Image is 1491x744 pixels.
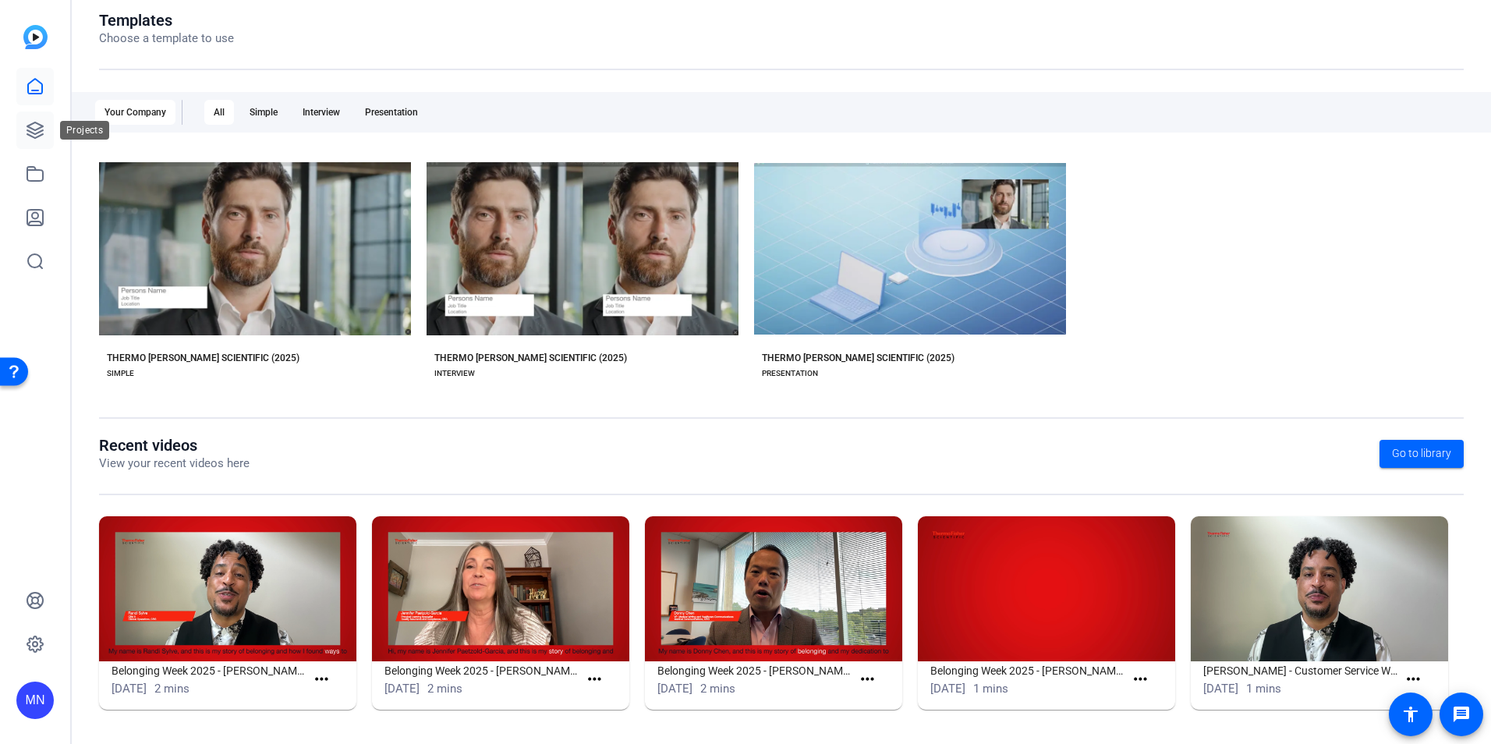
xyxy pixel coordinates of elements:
[762,367,818,380] div: PRESENTATION
[1404,670,1423,689] mat-icon: more_horiz
[434,352,627,364] div: THERMO [PERSON_NAME] SCIENTIFIC (2025)
[973,682,1008,696] span: 1 mins
[700,682,735,696] span: 2 mins
[99,455,250,473] p: View your recent videos here
[384,682,420,696] span: [DATE]
[107,367,134,380] div: SIMPLE
[60,121,109,140] div: Projects
[657,661,852,680] h1: Belonging Week 2025 - [PERSON_NAME]
[372,516,629,661] img: Belonging Week 2025 - Jennifer Paetzold-Garcia
[1452,705,1471,724] mat-icon: message
[293,100,349,125] div: Interview
[645,516,902,661] img: Belonging Week 2025 - Donny Chen
[23,25,48,49] img: blue-gradient.svg
[1191,516,1448,661] img: Vivian Broach - Customer Service Week
[154,682,189,696] span: 2 mins
[356,100,427,125] div: Presentation
[240,100,287,125] div: Simple
[1131,670,1150,689] mat-icon: more_horiz
[99,11,234,30] h1: Templates
[112,682,147,696] span: [DATE]
[930,661,1124,680] h1: Belonging Week 2025 - [PERSON_NAME]
[585,670,604,689] mat-icon: more_horiz
[1203,682,1238,696] span: [DATE]
[1379,440,1464,468] a: Go to library
[384,661,579,680] h1: Belonging Week 2025 - [PERSON_NAME]
[1392,445,1451,462] span: Go to library
[112,661,306,680] h1: Belonging Week 2025 - [PERSON_NAME] #2
[99,30,234,48] p: Choose a template to use
[434,367,475,380] div: INTERVIEW
[99,516,356,661] img: Belonging Week 2025 - Randi Sylve - Verson #2
[99,436,250,455] h1: Recent videos
[107,352,299,364] div: THERMO [PERSON_NAME] SCIENTIFIC (2025)
[858,670,877,689] mat-icon: more_horiz
[427,682,462,696] span: 2 mins
[762,352,954,364] div: THERMO [PERSON_NAME] SCIENTIFIC (2025)
[918,516,1175,661] img: Belonging Week 2025 - Jennifer Paetzold-Garcia - Copy
[1246,682,1281,696] span: 1 mins
[657,682,692,696] span: [DATE]
[930,682,965,696] span: [DATE]
[312,670,331,689] mat-icon: more_horiz
[16,682,54,719] div: MN
[1401,705,1420,724] mat-icon: accessibility
[1203,661,1397,680] h1: [PERSON_NAME] - Customer Service Week
[204,100,234,125] div: All
[95,100,175,125] div: Your Company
